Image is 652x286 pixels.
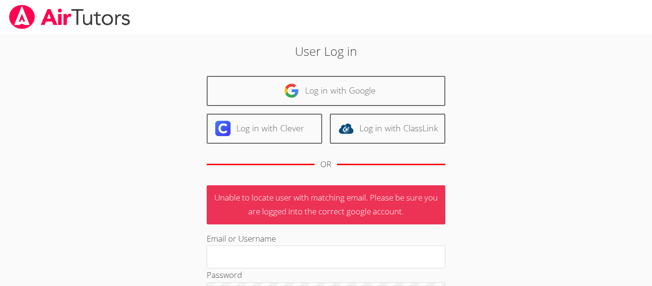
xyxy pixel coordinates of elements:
a: Log in with Clever [207,114,322,144]
label: Password [207,269,242,280]
div: OR [320,158,331,171]
img: google-logo-50288ca7cdecda66e5e0955fdab243c47b7ad437acaf1139b6f446037453330a.svg [284,83,299,98]
label: Email or Username [207,233,276,244]
img: airtutors_banner-c4298cdbf04f3fff15de1276eac7730deb9818008684d7c2e4769d2f7ddbe033.png [8,5,131,29]
h2: User Log in [150,42,502,60]
a: Log in with ClassLink [330,114,445,144]
a: Log in with Google [207,76,445,106]
p: Unable to locate user with matching email. Please be sure you are logged into the correct google ... [207,185,445,224]
img: clever-logo-6eab21bc6e7a338710f1a6ff85c0baf02591cd810cc4098c63d3a4b26e2feb20.svg [215,121,231,136]
img: classlink-logo-d6bb404cc1216ec64c9a2012d9dc4662098be43eaf13dc465df04b49fa7ab582.svg [338,121,354,136]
